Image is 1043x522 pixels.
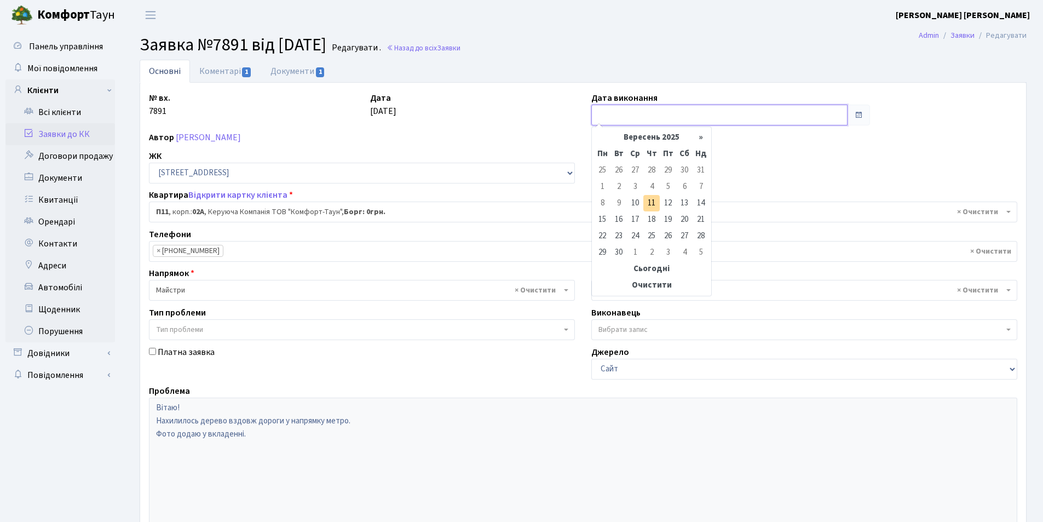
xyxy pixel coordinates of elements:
[362,91,583,125] div: [DATE]
[610,129,693,146] th: Вересень 2025
[591,306,641,319] label: Виконавець
[5,167,115,189] a: Документи
[261,60,335,83] a: Документи
[627,162,643,179] td: 27
[594,179,610,195] td: 1
[610,162,627,179] td: 26
[5,79,115,101] a: Клієнти
[149,385,190,398] label: Проблема
[676,228,693,244] td: 27
[896,9,1030,21] b: [PERSON_NAME] [PERSON_NAME]
[5,233,115,255] a: Контакти
[919,30,939,41] a: Admin
[149,267,194,280] label: Напрямок
[158,346,215,359] label: Платна заявка
[643,244,660,261] td: 2
[37,6,90,24] b: Комфорт
[693,228,709,244] td: 28
[176,131,241,144] a: [PERSON_NAME]
[140,32,326,58] span: Заявка №7891 від [DATE]
[157,245,160,256] span: ×
[591,91,658,105] label: Дата виконання
[5,58,115,79] a: Мої повідомлення
[957,206,998,217] span: Видалити всі елементи
[598,285,1004,296] span: Синельник С.В.
[5,189,115,211] a: Квитанції
[975,30,1027,42] li: Редагувати
[610,179,627,195] td: 2
[627,211,643,228] td: 17
[316,67,325,77] span: 1
[676,162,693,179] td: 30
[594,228,610,244] td: 22
[950,30,975,41] a: Заявки
[676,195,693,211] td: 13
[594,261,709,277] th: Сьогодні
[5,342,115,364] a: Довідники
[5,101,115,123] a: Всі клієнти
[149,306,206,319] label: Тип проблеми
[156,285,561,296] span: Майстри
[610,146,627,162] th: Вт
[149,188,293,202] label: Квартира
[11,4,33,26] img: logo.png
[660,228,676,244] td: 26
[660,146,676,162] th: Пт
[610,244,627,261] td: 30
[643,179,660,195] td: 4
[693,146,709,162] th: Нд
[149,280,575,301] span: Майстри
[693,179,709,195] td: 7
[370,91,391,105] label: Дата
[693,211,709,228] td: 21
[627,228,643,244] td: 24
[149,131,174,144] label: Автор
[5,299,115,320] a: Щоденник
[37,6,115,25] span: Таун
[643,228,660,244] td: 25
[693,195,709,211] td: 14
[149,91,170,105] label: № вх.
[970,246,1011,257] span: Видалити всі елементи
[149,150,162,163] label: ЖК
[594,277,709,294] th: Очистити
[156,206,1004,217] span: <b>П11</b>, корп.: <b>02А</b>, Керуюча Компанія ТОВ "Комфорт-Таун", <b>Борг: 0грн.</b>
[676,211,693,228] td: 20
[627,244,643,261] td: 1
[5,255,115,277] a: Адреси
[5,36,115,58] a: Панель управління
[693,244,709,261] td: 5
[5,320,115,342] a: Порушення
[190,60,261,83] a: Коментарі
[5,145,115,167] a: Договори продажу
[610,195,627,211] td: 9
[192,206,204,217] b: 02А
[902,24,1043,47] nav: breadcrumb
[676,146,693,162] th: Сб
[627,146,643,162] th: Ср
[387,43,460,53] a: Назад до всіхЗаявки
[156,206,169,217] b: П11
[643,211,660,228] td: 18
[149,202,1017,222] span: <b>П11</b>, корп.: <b>02А</b>, Керуюча Компанія ТОВ "Комфорт-Таун", <b>Борг: 0грн.</b>
[610,211,627,228] td: 16
[591,280,1017,301] span: Синельник С.В.
[660,211,676,228] td: 19
[188,189,287,201] a: Відкрити картку клієнта
[156,324,203,335] span: Тип проблеми
[515,285,556,296] span: Видалити всі елементи
[594,211,610,228] td: 15
[627,179,643,195] td: 3
[137,6,164,24] button: Переключити навігацію
[610,228,627,244] td: 23
[594,195,610,211] td: 8
[598,324,648,335] span: Вибрати запис
[643,146,660,162] th: Чт
[330,43,381,53] small: Редагувати .
[437,43,460,53] span: Заявки
[141,91,362,125] div: 7891
[5,277,115,299] a: Автомобілі
[660,179,676,195] td: 5
[5,211,115,233] a: Орендарі
[957,285,998,296] span: Видалити всі елементи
